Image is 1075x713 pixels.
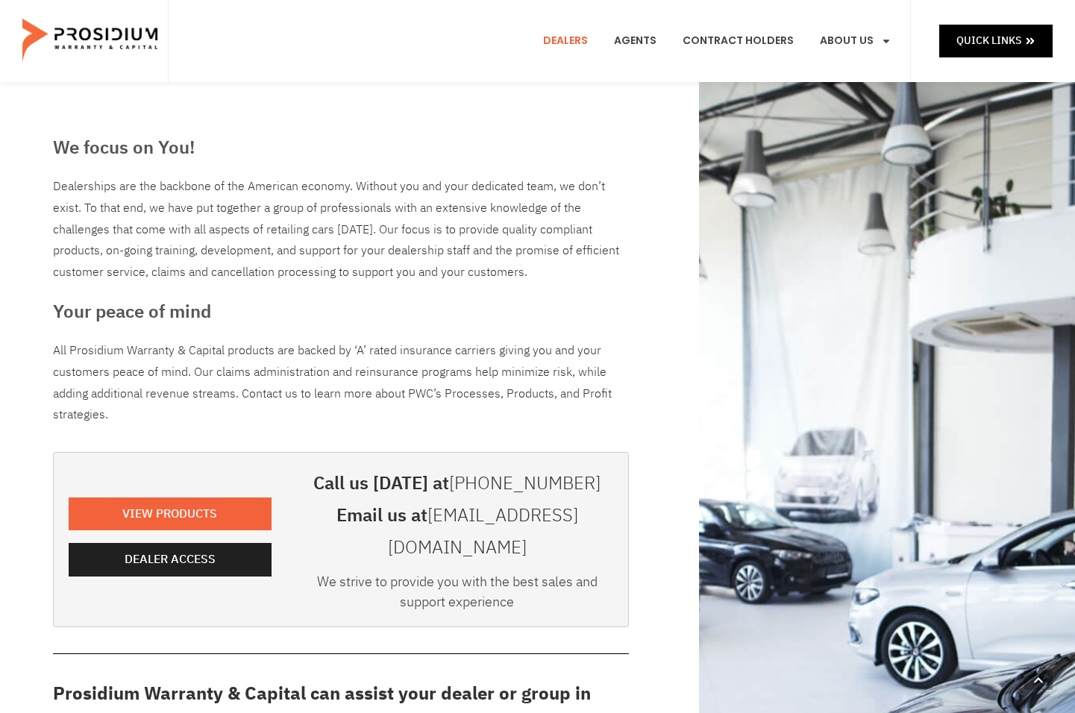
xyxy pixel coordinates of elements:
[532,13,599,69] a: Dealers
[122,503,217,525] span: View Products
[956,31,1021,50] span: Quick Links
[301,500,613,564] h3: Email us at
[603,13,668,69] a: Agents
[53,298,629,325] h3: Your peace of mind
[53,340,629,426] p: All Prosidium Warranty & Capital products are backed by ‘A’ rated insurance carriers giving you a...
[388,502,578,561] a: [EMAIL_ADDRESS][DOMAIN_NAME]
[532,13,903,69] nav: Menu
[671,13,805,69] a: Contract Holders
[301,571,613,619] div: We strive to provide you with the best sales and support experience
[69,543,272,577] a: Dealer Access
[809,13,903,69] a: About Us
[301,468,613,500] h3: Call us [DATE] at
[53,176,629,283] div: Dealerships are the backbone of the American economy. Without you and your dedicated team, we don...
[69,497,272,531] a: View Products
[939,25,1053,57] a: Quick Links
[449,470,601,497] a: [PHONE_NUMBER]
[53,134,629,161] h3: We focus on You!
[125,549,216,571] span: Dealer Access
